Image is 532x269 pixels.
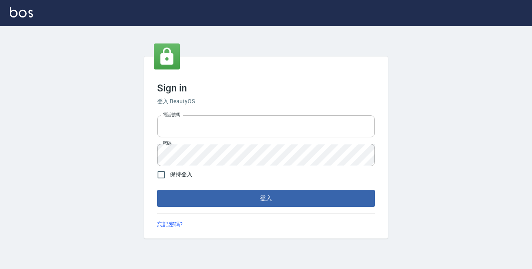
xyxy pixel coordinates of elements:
h3: Sign in [157,82,375,94]
h6: 登入 BeautyOS [157,97,375,106]
label: 密碼 [163,140,171,146]
button: 登入 [157,190,375,207]
span: 保持登入 [170,170,192,179]
a: 忘記密碼? [157,220,183,229]
label: 電話號碼 [163,112,180,118]
img: Logo [10,7,33,17]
